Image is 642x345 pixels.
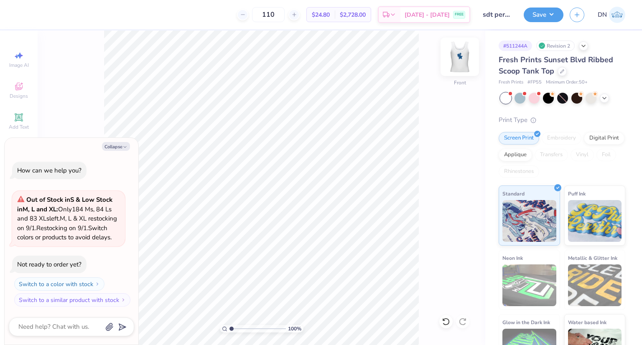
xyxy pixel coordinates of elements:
[536,41,575,51] div: Revision 2
[17,166,82,175] div: How can we help you?
[312,10,330,19] span: $24.80
[14,277,104,291] button: Switch to a color with stock
[502,264,556,306] img: Neon Ink
[17,195,117,241] span: Only 184 Ms, 84 Ls and 83 XLs left. M, L & XL restocking on 9/1. Restocking on 9/1. Switch colors...
[499,149,532,161] div: Applique
[288,325,301,332] span: 100 %
[252,7,285,22] input: – –
[499,115,625,125] div: Print Type
[9,124,29,130] span: Add Text
[476,6,517,23] input: Untitled Design
[499,132,539,145] div: Screen Print
[568,254,617,262] span: Metallic & Glitter Ink
[568,200,622,242] img: Puff Ink
[443,40,476,74] img: Front
[546,79,588,86] span: Minimum Order: 50 +
[17,260,82,269] div: Not ready to order yet?
[568,318,606,327] span: Water based Ink
[571,149,594,161] div: Vinyl
[524,8,563,22] button: Save
[121,297,126,302] img: Switch to a similar product with stock
[502,200,556,242] img: Standard
[340,10,366,19] span: $2,728.00
[598,7,625,23] a: DN
[542,132,581,145] div: Embroidery
[9,62,29,68] span: Image AI
[502,254,523,262] span: Neon Ink
[502,318,550,327] span: Glow in the Dark Ink
[568,264,622,306] img: Metallic & Glitter Ink
[405,10,450,19] span: [DATE] - [DATE]
[584,132,624,145] div: Digital Print
[14,293,130,307] button: Switch to a similar product with stock
[527,79,542,86] span: # FP55
[17,195,112,213] strong: & Low Stock in M, L and XL :
[499,165,539,178] div: Rhinestones
[535,149,568,161] div: Transfers
[454,79,466,86] div: Front
[499,41,532,51] div: # 511244A
[609,7,625,23] img: Danielle Newport
[598,10,607,20] span: DN
[499,55,613,76] span: Fresh Prints Sunset Blvd Ribbed Scoop Tank Top
[102,142,130,151] button: Collapse
[596,149,616,161] div: Foil
[502,189,525,198] span: Standard
[499,79,523,86] span: Fresh Prints
[568,189,586,198] span: Puff Ink
[26,195,76,204] strong: Out of Stock in S
[95,282,100,287] img: Switch to a color with stock
[10,93,28,99] span: Designs
[455,12,464,18] span: FREE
